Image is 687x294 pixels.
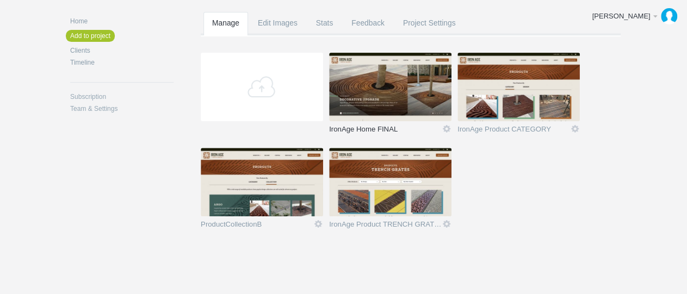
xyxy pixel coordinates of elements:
a: ProductCollectionB [201,221,313,232]
img: themediumnet_n9j9od_v2_thumb.jpg [201,148,323,216]
a: Clients [70,47,174,54]
a: Icon [313,219,323,229]
a: Stats [307,12,342,55]
a: Add [201,53,323,121]
a: [PERSON_NAME] [584,5,682,27]
a: Manage [203,12,248,55]
img: b09a0dd3583d81e2af5e31b265721212 [661,8,677,24]
a: Project Settings [394,12,465,55]
a: Home [70,18,174,24]
a: IronAge Product CATEGORY [457,126,570,136]
a: IronAge Home FINAL [329,126,442,136]
a: Edit Images [249,12,306,55]
a: Icon [570,124,580,134]
a: Subscription [70,93,174,100]
a: Feedback [343,12,393,55]
img: themediumnet_rgmjew_thumb.jpg [329,53,451,121]
img: themediumnet_0p8txe_thumb.jpg [457,53,580,121]
a: Icon [442,219,451,229]
a: Add to project [66,30,115,42]
div: [PERSON_NAME] [592,11,651,22]
a: Team & Settings [70,105,174,112]
img: themediumnet_iww4vr_thumb.jpg [329,148,451,216]
a: IronAge Product TRENCH GRATES [329,221,442,232]
a: Timeline [70,59,174,66]
a: Icon [442,124,451,134]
